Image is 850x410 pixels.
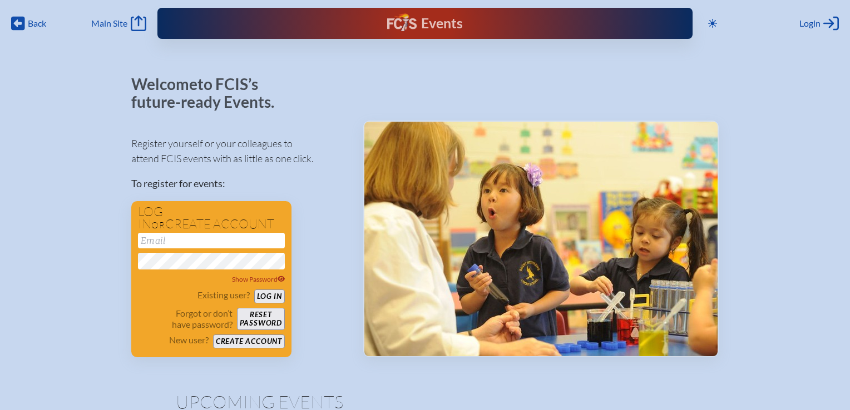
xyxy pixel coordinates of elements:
button: Resetpassword [237,308,285,330]
h1: Log in create account [138,206,285,231]
div: FCIS Events — Future ready [309,13,541,33]
span: Main Site [91,18,127,29]
input: Email [138,233,285,248]
span: Show Password [232,275,285,283]
img: Events [364,122,718,356]
p: Welcome to FCIS’s future-ready Events. [131,76,287,111]
p: Forgot or don’t have password? [138,308,233,330]
button: Log in [254,289,285,303]
p: Existing user? [197,289,250,301]
span: Back [28,18,46,29]
p: Register yourself or your colleagues to attend FCIS events with as little as one click. [131,136,345,166]
p: New user? [169,334,209,346]
p: To register for events: [131,176,345,191]
a: Main Site [91,16,146,31]
button: Create account [213,334,285,348]
span: or [151,219,165,231]
span: Login [799,18,821,29]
